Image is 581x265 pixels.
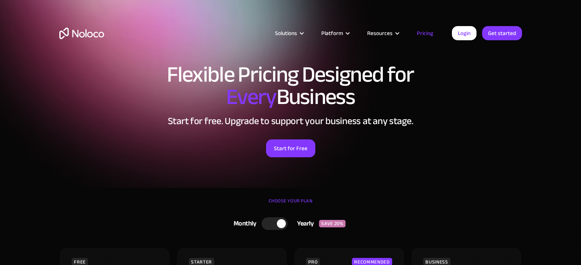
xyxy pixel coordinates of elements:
span: Every [226,76,277,118]
div: SAVE 20% [319,220,346,227]
a: Get started [482,26,522,40]
div: Platform [312,28,358,38]
div: CHOOSE YOUR PLAN [59,195,522,214]
div: Platform [321,28,343,38]
div: Monthly [224,218,262,229]
h2: Start for free. Upgrade to support your business at any stage. [59,116,522,127]
div: Solutions [266,28,312,38]
div: Solutions [275,28,297,38]
a: Start for Free [266,139,315,157]
a: Pricing [407,28,443,38]
a: Login [452,26,477,40]
div: Resources [358,28,407,38]
div: Yearly [288,218,319,229]
h1: Flexible Pricing Designed for Business [59,63,522,108]
div: Resources [367,28,393,38]
a: home [59,28,104,39]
